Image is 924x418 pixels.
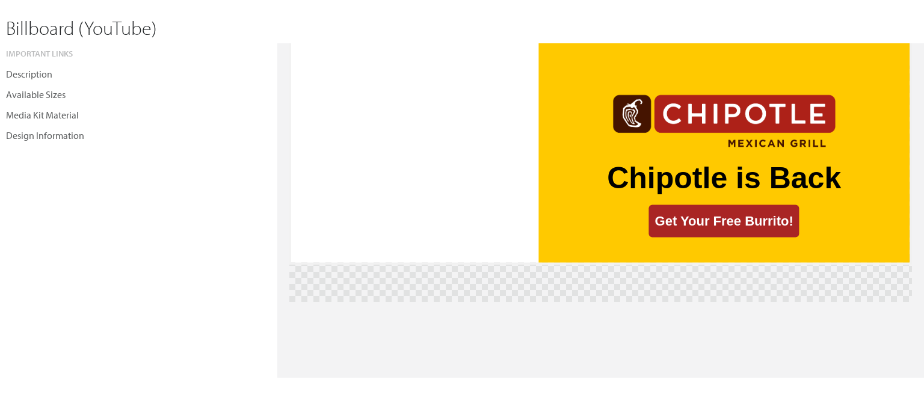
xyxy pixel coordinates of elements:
a: Available Sizes [6,88,66,100]
a: Media Kit Material [6,109,79,121]
h1: Billboard (YouTube) [6,18,156,37]
a: Design Information [6,129,84,141]
span: Get Your Free Burrito! [358,164,508,197]
h1: Media Kit Material [289,374,912,393]
span: Chipotle is Back [316,119,550,155]
iframe: To enrich screen reader interactions, please activate Accessibility in Grammarly extension settings [291,41,910,263]
a: Description [6,68,52,80]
